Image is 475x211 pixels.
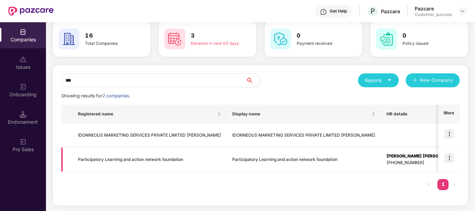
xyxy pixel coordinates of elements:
[227,105,381,123] th: Display name
[102,93,130,98] span: 2 companies.
[297,31,345,40] h3: 0
[403,40,451,47] div: Policy issued
[437,179,449,189] a: 1
[85,40,133,47] div: Total Companies
[20,56,26,63] img: svg+xml;base64,PHN2ZyBpZD0iSXNzdWVzX2Rpc2FibGVkIiB4bWxucz0iaHR0cDovL3d3dy53My5vcmcvMjAwMC9zdmciIH...
[85,31,133,40] h3: 16
[415,12,452,17] div: Customer_success
[20,29,26,35] img: svg+xml;base64,PHN2ZyBpZD0iQ29tcGFuaWVzIiB4bWxucz0iaHR0cDovL3d3dy53My5vcmcvMjAwMC9zdmciIHdpZHRoPS...
[20,83,26,90] img: svg+xml;base64,PHN2ZyB3aWR0aD0iMjAiIGhlaWdodD0iMjAiIHZpZXdCb3g9IjAgMCAyMCAyMCIgZmlsbD0ibm9uZSIgeG...
[449,179,460,190] button: right
[72,123,227,147] td: IDONNEOUS MARKETING SERVICES PRIVATE LIMITED [PERSON_NAME]
[72,105,227,123] th: Registered name
[387,78,392,82] span: caret-down
[297,40,345,47] div: Payment received
[381,105,464,123] th: HR details
[191,31,239,40] h3: 3
[164,29,185,49] img: svg+xml;base64,PHN2ZyB4bWxucz0iaHR0cDovL3d3dy53My5vcmcvMjAwMC9zdmciIHdpZHRoPSI2MCIgaGVpZ2h0PSI2MC...
[415,5,452,12] div: Pazcare
[420,77,453,84] span: New Company
[444,129,454,139] img: icon
[59,29,79,49] img: svg+xml;base64,PHN2ZyB4bWxucz0iaHR0cDovL3d3dy53My5vcmcvMjAwMC9zdmciIHdpZHRoPSI2MCIgaGVpZ2h0PSI2MC...
[246,73,260,87] button: search
[460,8,465,14] img: svg+xml;base64,PHN2ZyBpZD0iRHJvcGRvd24tMzJ4MzIiIHhtbG5zPSJodHRwOi8vd3d3LnczLm9yZy8yMDAwL3N2ZyIgd2...
[227,147,381,172] td: Participatory Learning and action network foundation
[20,138,26,145] img: svg+xml;base64,PHN2ZyB3aWR0aD0iMjAiIGhlaWdodD0iMjAiIHZpZXdCb3g9IjAgMCAyMCAyMCIgZmlsbD0ibm9uZSIgeG...
[20,111,26,118] img: svg+xml;base64,PHN2ZyB3aWR0aD0iMTQuNSIgaGVpZ2h0PSIxNC41IiB2aWV3Qm94PSIwIDAgMTYgMTYiIGZpbGw9Im5vbm...
[423,179,435,190] li: Previous Page
[423,179,435,190] button: left
[191,40,239,47] div: Renewal in next 60 days
[438,105,460,123] th: More
[320,8,327,15] img: svg+xml;base64,PHN2ZyBpZD0iSGVscC0zMngzMiIgeG1sbnM9Imh0dHA6Ly93d3cudzMub3JnLzIwMDAvc3ZnIiB3aWR0aD...
[387,160,458,166] div: [PHONE_NUMBER]
[376,29,397,49] img: svg+xml;base64,PHN2ZyB4bWxucz0iaHR0cDovL3d3dy53My5vcmcvMjAwMC9zdmciIHdpZHRoPSI2MCIgaGVpZ2h0PSI2MC...
[61,93,130,98] span: Showing results for
[8,7,54,16] img: New Pazcare Logo
[406,73,460,87] button: plusNew Company
[413,78,417,83] span: plus
[452,182,456,186] span: right
[365,77,392,84] div: Reports
[227,123,381,147] td: IDONNEOUS MARKETING SERVICES PRIVATE LIMITED [PERSON_NAME]
[270,29,291,49] img: svg+xml;base64,PHN2ZyB4bWxucz0iaHR0cDovL3d3dy53My5vcmcvMjAwMC9zdmciIHdpZHRoPSI2MCIgaGVpZ2h0PSI2MC...
[381,8,400,15] div: Pazcare
[330,8,347,14] div: Get Help
[371,7,375,15] span: P
[427,182,431,186] span: left
[232,111,370,117] span: Display name
[246,78,260,83] span: search
[72,147,227,172] td: Participatory Learning and action network foundation
[78,111,216,117] span: Registered name
[387,153,458,160] div: [PERSON_NAME] [PERSON_NAME]
[444,153,454,163] img: icon
[403,31,451,40] h3: 0
[449,179,460,190] li: Next Page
